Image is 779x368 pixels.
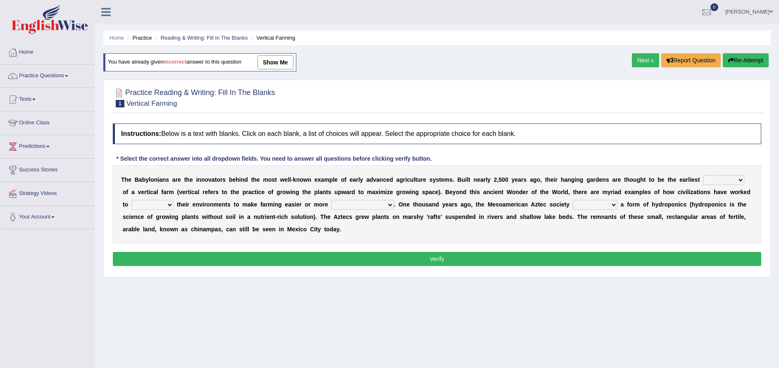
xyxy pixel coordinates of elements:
[515,176,518,183] b: e
[590,176,593,183] b: a
[139,176,142,183] b: a
[126,100,177,107] small: Vertical Farming
[580,176,584,183] b: g
[540,176,542,183] b: ,
[376,176,380,183] b: a
[456,189,460,195] b: o
[515,189,519,195] b: n
[239,176,241,183] b: i
[169,189,174,195] b: m
[644,176,646,183] b: t
[423,176,426,183] b: e
[624,176,626,183] b: t
[438,189,441,195] b: )
[205,176,208,183] b: o
[150,176,154,183] b: o
[396,176,400,183] b: a
[324,176,329,183] b: m
[159,176,162,183] b: a
[282,189,286,195] b: o
[486,189,490,195] b: n
[710,3,719,11] span: 0
[530,176,533,183] b: a
[291,189,292,195] b: i
[547,176,550,183] b: h
[157,176,159,183] b: i
[241,176,245,183] b: n
[633,176,637,183] b: u
[184,176,186,183] b: t
[224,189,227,195] b: o
[116,100,124,107] span: 1
[405,189,410,195] b: w
[344,176,346,183] b: f
[229,176,233,183] b: b
[564,176,567,183] b: a
[257,189,258,195] b: i
[435,189,438,195] b: e
[501,189,503,195] b: t
[215,176,217,183] b: t
[432,189,435,195] b: c
[113,252,761,266] button: Verify
[295,189,299,195] b: g
[410,189,412,195] b: i
[231,189,233,195] b: t
[396,189,400,195] b: g
[166,176,169,183] b: s
[449,189,453,195] b: e
[323,189,326,195] b: n
[555,176,557,183] b: r
[445,189,449,195] b: B
[512,176,515,183] b: y
[596,176,599,183] b: d
[367,189,372,195] b: m
[326,189,328,195] b: t
[369,176,373,183] b: d
[550,176,554,183] b: e
[113,87,275,107] h2: Practice Reading & Writing: Fill In The Blanks
[150,189,153,195] b: c
[125,34,152,42] li: Practice
[236,176,239,183] b: h
[253,176,257,183] b: h
[512,189,516,195] b: o
[251,176,253,183] b: t
[201,176,205,183] b: n
[220,176,222,183] b: r
[334,176,338,183] b: e
[353,176,356,183] b: a
[521,176,523,183] b: r
[658,176,661,183] b: b
[198,189,199,195] b: l
[686,176,688,183] b: r
[314,189,318,195] b: p
[222,189,224,195] b: t
[593,176,596,183] b: r
[524,176,527,183] b: s
[318,189,319,195] b: l
[280,189,282,195] b: r
[493,189,495,195] b: i
[425,189,429,195] b: p
[602,176,606,183] b: n
[383,176,386,183] b: c
[126,189,128,195] b: f
[186,176,190,183] b: h
[0,159,95,179] a: Success Stories
[683,176,686,183] b: a
[484,176,486,183] b: r
[303,176,308,183] b: w
[651,176,655,183] b: o
[375,189,379,195] b: x
[415,189,419,195] b: g
[360,189,364,195] b: o
[630,176,634,183] b: o
[507,189,512,195] b: W
[390,176,393,183] b: d
[272,189,274,195] b: f
[246,189,248,195] b: r
[349,189,351,195] b: r
[405,176,407,183] b: i
[258,189,262,195] b: c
